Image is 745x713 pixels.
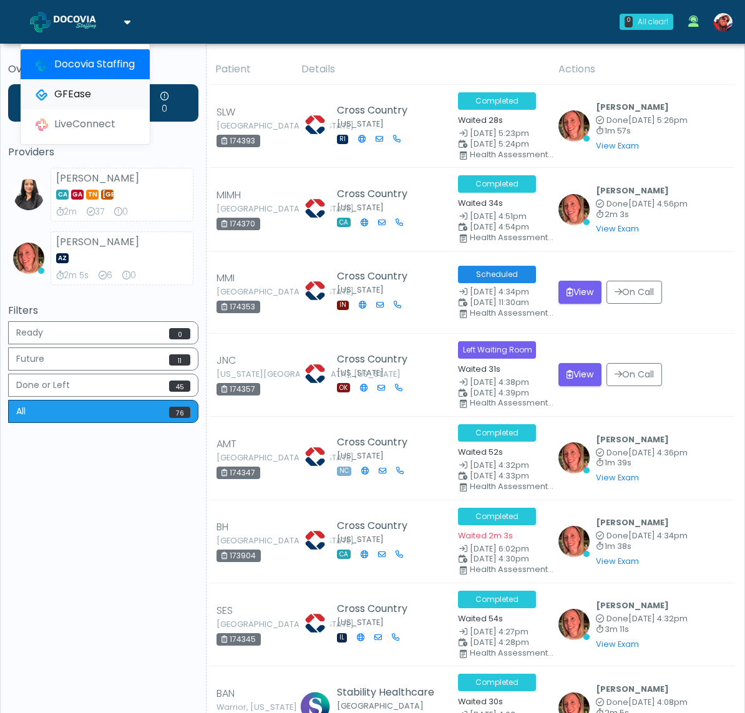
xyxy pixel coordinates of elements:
small: Completed at [596,532,688,540]
a: GFEase [21,79,150,109]
span: JNC [217,353,236,368]
small: Completed at [596,615,688,623]
th: Actions [551,54,735,85]
span: OK [337,383,350,392]
a: View Exam [596,639,639,649]
img: Faith Sgroi [558,526,590,557]
span: [DATE] 4:33pm [470,470,529,481]
span: [DATE] 5:24pm [470,138,529,149]
h5: Overview [8,64,198,75]
div: 2m [56,206,77,218]
div: 174345 [217,633,261,646]
span: IL [337,633,347,643]
div: All clear! [638,16,668,27]
th: Details [294,54,551,85]
h5: Cross Country [337,603,409,614]
div: 174393 [217,135,260,147]
div: Health Assessment- Medical Staffing [470,234,555,241]
small: Date Created [458,213,543,221]
span: Done [606,198,628,209]
span: [DATE] 4:32pm [470,460,529,470]
img: Docovia [54,16,116,28]
strong: [PERSON_NAME] [56,171,139,185]
span: MMI [217,271,235,286]
span: [DATE] 4:39pm [470,387,529,398]
h5: Cross Country [337,520,413,531]
div: Health Assessment- Cross Country [470,649,555,657]
small: Warrior, [US_STATE] [217,704,285,711]
small: Completed at [596,200,688,208]
span: AMT [217,437,236,452]
img: Faith Sgroi [558,442,590,473]
a: View Exam [596,140,639,151]
span: NC [337,467,351,476]
span: CA [337,218,351,227]
small: [GEOGRAPHIC_DATA], [US_STATE] [217,537,285,545]
img: Lisa Sellers [299,193,331,224]
b: [PERSON_NAME] [596,517,669,528]
div: 0 [160,90,168,115]
span: SES [217,603,233,618]
button: On Call [606,363,662,386]
button: All76 [8,400,198,423]
small: Waited 2m 3s [458,530,513,541]
b: [PERSON_NAME] [596,185,669,196]
img: Faith Sgroi [13,243,44,274]
small: Scheduled Time [458,140,543,148]
button: View [558,281,601,304]
small: 2m 3s [596,211,688,219]
span: [DATE] 5:23pm [470,128,529,138]
span: [DATE] 4:51pm [470,211,527,221]
small: [US_STATE][GEOGRAPHIC_DATA], [US_STATE] [217,371,285,378]
b: [PERSON_NAME] [596,102,669,112]
span: IN [337,301,349,310]
b: [PERSON_NAME] [596,684,669,694]
span: [DATE] 4:54pm [470,221,529,232]
div: 0 [114,206,128,218]
span: [GEOGRAPHIC_DATA] [101,190,114,200]
small: [US_STATE] [337,617,384,628]
small: [GEOGRAPHIC_DATA], [US_STATE] [217,454,285,462]
div: 174347 [217,467,260,479]
img: Viral Patel [13,179,44,210]
span: TN [86,190,99,200]
span: [DATE] 4:08pm [628,697,688,707]
span: MIMH [217,188,241,203]
img: Jameson Stafford [714,13,733,32]
button: On Call [606,281,662,304]
small: [GEOGRAPHIC_DATA], [US_STATE] [217,288,285,296]
small: Date Created [458,288,543,296]
small: Waited 34s [458,198,503,208]
span: [DATE] 4:32pm [628,613,688,624]
small: [GEOGRAPHIC_DATA], [US_STATE] [217,621,285,628]
img: Lisa Sellers [299,525,331,556]
span: 45 [169,381,190,392]
div: Health Assessment- Cross Country [470,483,555,490]
b: [PERSON_NAME] [596,434,669,445]
small: Date Created [458,130,543,138]
small: Waited 52s [458,447,503,457]
small: [US_STATE] [337,534,384,545]
span: Completed [458,508,536,525]
small: 1m 39s [596,459,688,467]
small: [US_STATE] [337,202,384,213]
small: Waited 30s [458,696,503,707]
small: Completed at [596,699,688,707]
div: 0 [625,16,633,27]
a: Docovia [30,1,130,42]
small: Scheduled Time [458,389,543,397]
span: [DATE] 4:34pm [628,530,688,541]
div: 6 [99,269,112,282]
span: 0 [169,328,190,339]
div: 174357 [217,383,260,395]
strong: [PERSON_NAME] [56,235,139,249]
div: Health Assessment- Workforce Solutions [470,151,555,158]
span: [DATE] 4:34pm [470,286,529,297]
h5: Cross Country [337,437,414,448]
h5: Filters [8,305,198,316]
span: Completed [458,175,536,193]
small: [US_STATE] [337,367,384,378]
img: Faith Sgroi [558,110,590,142]
small: Date Created [458,462,543,470]
span: Done [606,447,628,458]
